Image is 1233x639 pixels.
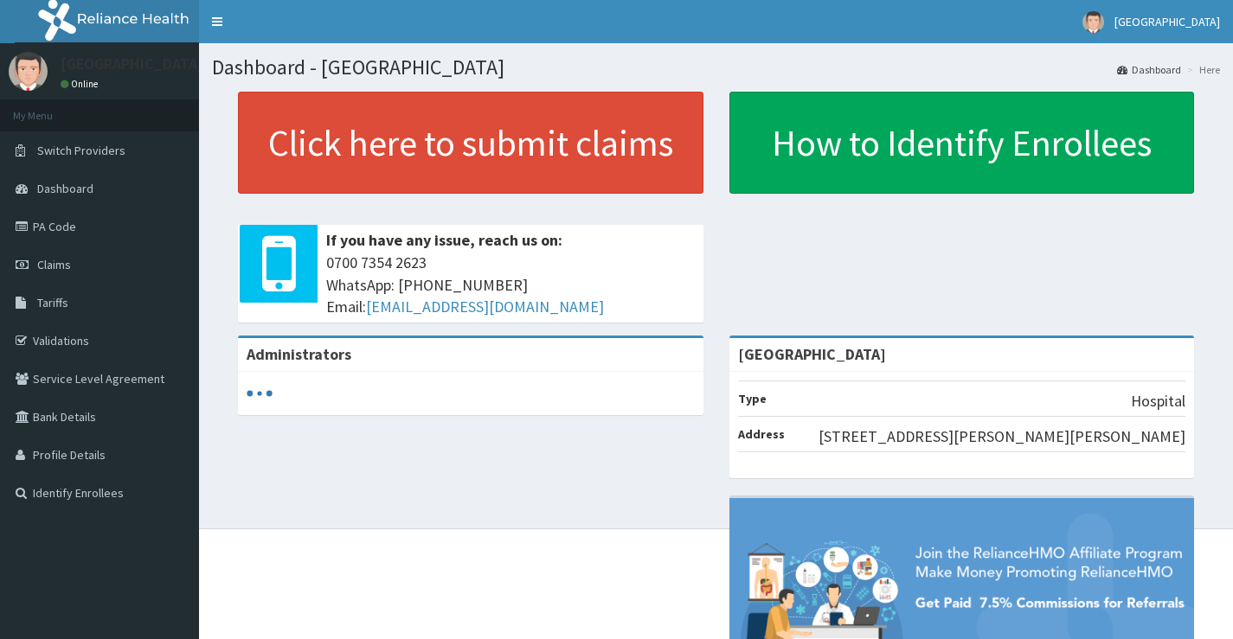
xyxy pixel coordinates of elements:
img: User Image [9,52,48,91]
img: User Image [1082,11,1104,33]
li: Here [1183,62,1220,77]
span: Claims [37,257,71,272]
b: Type [738,391,767,406]
b: Address [738,426,785,442]
svg: audio-loading [247,380,273,406]
span: 0700 7354 2623 WhatsApp: [PHONE_NUMBER] Email: [326,252,695,318]
span: [GEOGRAPHIC_DATA] [1114,14,1220,29]
a: Click here to submit claims [238,92,703,194]
a: How to Identify Enrollees [729,92,1195,194]
h1: Dashboard - [GEOGRAPHIC_DATA] [212,56,1220,79]
p: [GEOGRAPHIC_DATA] [61,56,203,72]
strong: [GEOGRAPHIC_DATA] [738,344,886,364]
p: Hospital [1131,390,1185,412]
a: [EMAIL_ADDRESS][DOMAIN_NAME] [366,297,604,316]
a: Online [61,78,102,90]
b: Administrators [247,344,351,364]
a: Dashboard [1117,62,1181,77]
p: [STREET_ADDRESS][PERSON_NAME][PERSON_NAME] [819,425,1185,448]
span: Dashboard [37,181,93,196]
b: If you have any issue, reach us on: [326,230,562,250]
span: Tariffs [37,295,68,310]
span: Switch Providers [37,143,125,158]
